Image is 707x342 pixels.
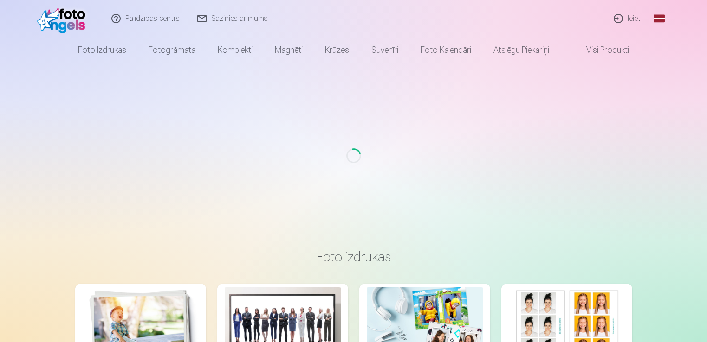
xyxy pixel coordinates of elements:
a: Magnēti [264,37,314,63]
h3: Foto izdrukas [83,248,625,265]
a: Atslēgu piekariņi [482,37,560,63]
a: Foto kalendāri [409,37,482,63]
a: Visi produkti [560,37,640,63]
img: /fa1 [37,4,91,33]
a: Fotogrāmata [137,37,207,63]
a: Suvenīri [360,37,409,63]
a: Krūzes [314,37,360,63]
a: Komplekti [207,37,264,63]
a: Foto izdrukas [67,37,137,63]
